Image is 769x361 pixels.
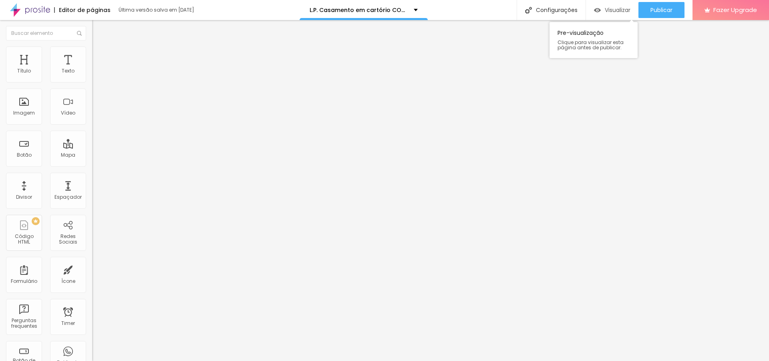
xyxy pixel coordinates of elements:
[525,7,532,14] img: Icone
[558,40,630,50] span: Clique para visualizar esta página antes de publicar.
[586,2,638,18] button: Visualizar
[52,234,84,245] div: Redes Sociais
[594,7,601,14] img: view-1.svg
[119,8,211,12] div: Última versão salva em [DATE]
[713,6,757,13] span: Fazer Upgrade
[8,318,40,329] div: Perguntas frequentes
[17,152,32,158] div: Botão
[8,234,40,245] div: Código HTML
[550,22,638,58] div: Pre-visualização
[17,68,31,74] div: Título
[61,321,75,326] div: Timer
[605,7,630,13] span: Visualizar
[11,278,37,284] div: Formulário
[638,2,684,18] button: Publicar
[6,26,86,40] input: Buscar elemento
[61,278,75,284] div: Ícone
[61,152,75,158] div: Mapa
[13,110,35,116] div: Imagem
[310,7,408,13] p: L.P. Casamento em cartório COMP.
[54,7,111,13] div: Editor de páginas
[62,68,74,74] div: Texto
[92,20,769,361] iframe: Editor
[16,194,32,200] div: Divisor
[77,31,82,36] img: Icone
[650,7,672,13] span: Publicar
[54,194,82,200] div: Espaçador
[61,110,75,116] div: Vídeo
